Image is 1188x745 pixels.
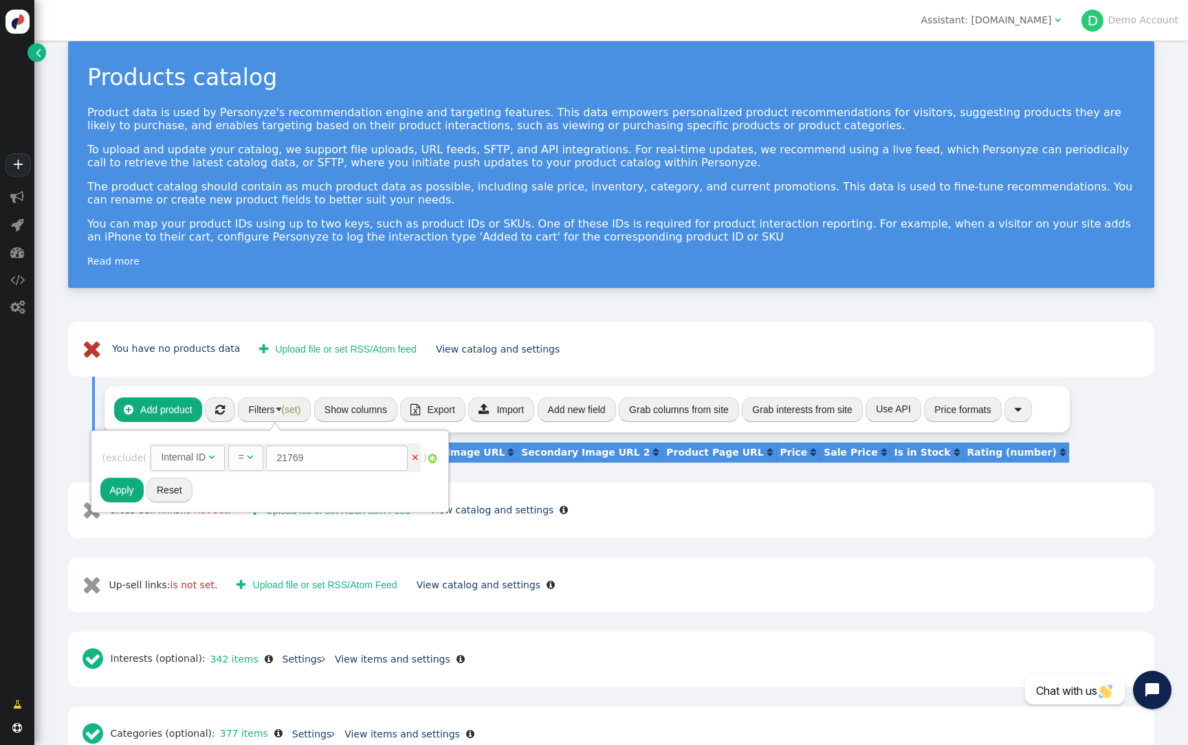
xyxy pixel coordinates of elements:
a: View catalog and settings [436,344,560,355]
span: Click to sort [1060,447,1066,457]
div: Interests (optional): [78,641,278,678]
button: Price formats [924,397,1001,422]
span:  [331,729,335,739]
a: Read more [87,256,140,267]
a:  [954,447,960,458]
span:  [547,580,555,590]
span:  [10,190,24,204]
div: . [170,578,218,592]
span:  [265,654,273,664]
a:  [27,43,46,62]
p: The product catalog should contain as much product data as possible, including sale price, invent... [87,180,1135,206]
b: Price [780,447,808,458]
p: You can map your product IDs using up to two keys, such as product IDs or SKUs. One of these IDs ... [87,217,1135,243]
span:  [410,404,420,415]
a:  [811,447,816,458]
a: + [5,153,30,177]
a: Settings [292,729,335,740]
b: Rating (number) [967,447,1057,458]
span: Inverse the next statement. Use parentheses to inverse complex condition. [106,452,143,463]
button: Apply [100,478,144,502]
img: logo-icon.svg [5,10,30,34]
span:  [13,698,22,712]
span:  [208,452,214,462]
a:  [508,447,514,458]
span:  [82,337,109,361]
button:  [205,397,235,422]
button: Upload file or set RSS/Atom Feed [227,572,406,597]
p: To upload and update your catalog, we support file uploads, URL feeds, SFTP, and API integrations... [87,143,1135,169]
span:  [456,654,465,664]
span: Click to sort [881,447,887,457]
span:  [10,245,24,259]
span:  [322,654,325,664]
b: Product Page URL [666,447,763,458]
img: add.png [427,453,438,464]
span: Export [427,404,454,415]
button: Show columns [314,397,397,422]
a: × [411,452,419,463]
span:  [82,567,109,603]
span:  [560,505,568,515]
img: trigger_black.png [276,408,281,411]
a: 377 items [215,728,268,739]
span:  [1055,15,1061,25]
span:  [236,579,245,590]
span:  [124,404,133,415]
span: Click to sort [653,447,659,457]
button:  Export [400,397,465,422]
b: Is in Stock [894,447,951,458]
a: DDemo Account [1081,14,1178,25]
div: Products catalog [87,60,1135,95]
a:  [1060,447,1066,458]
span: ( [143,452,146,463]
b: Secondary Image URL 2 [521,447,650,458]
span:  [10,300,25,314]
button: Grab columns from site [619,397,739,422]
div: Internal ID [161,450,206,465]
button: Filters (set) [238,397,311,422]
button: Add product [114,397,202,422]
span: ) [423,452,426,463]
a: View items and settings [344,729,460,740]
a: Use API [866,397,921,422]
div: D [1081,10,1103,32]
span:  [247,452,253,462]
span:  [259,344,268,355]
a: View catalog and settings [417,579,540,590]
span: (set) [281,404,300,415]
a: View items and settings [335,654,450,665]
span: Click to sort [508,447,514,457]
button: Grab interests from site [742,397,863,422]
span:  [36,45,41,60]
span:  [274,729,283,738]
span:  [12,723,22,733]
span:  [82,647,111,671]
button: Upload file or set RSS/Atom feed [250,337,426,362]
p: Product data is used by Personyze's recommendation engine and targeting features. This data empow... [87,106,1135,132]
span:  [10,273,25,287]
a:  [3,692,32,717]
span: Click to sort [954,447,960,457]
span: ( [102,452,106,463]
button: Import [468,397,534,422]
span:  [82,492,109,529]
span:  [466,729,474,739]
span:  [215,404,225,415]
span: is not set [170,579,214,590]
a:  [767,447,773,458]
div: Up-sell links: [78,567,222,603]
div: Assistant: [DOMAIN_NAME] [921,13,1052,27]
button: Add new field [538,397,616,422]
a: 342 items [206,654,258,665]
a: Settings [283,654,325,665]
span:  [478,403,489,414]
button: Reset [146,478,192,502]
a:  [653,447,659,458]
a:  [881,447,887,458]
b: Sale Price [824,447,877,458]
a: View catalog and settings [430,504,553,515]
span: Click to sort [767,447,773,457]
span:  [1015,404,1022,415]
a: You have no products data [112,343,240,354]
